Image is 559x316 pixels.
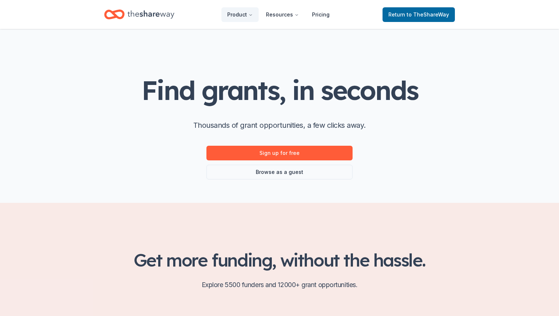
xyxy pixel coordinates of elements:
button: Product [221,7,259,22]
h1: Find grants, in seconds [141,76,418,105]
h2: Get more funding, without the hassle. [104,250,455,270]
a: Returnto TheShareWay [383,7,455,22]
button: Resources [260,7,305,22]
nav: Main [221,6,335,23]
p: Thousands of grant opportunities, a few clicks away. [193,119,366,131]
a: Pricing [306,7,335,22]
span: to TheShareWay [407,11,449,18]
p: Explore 5500 funders and 12000+ grant opportunities. [104,279,455,291]
a: Sign up for free [206,146,353,160]
a: Browse as a guest [206,165,353,179]
span: Return [388,10,449,19]
a: Home [104,6,174,23]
